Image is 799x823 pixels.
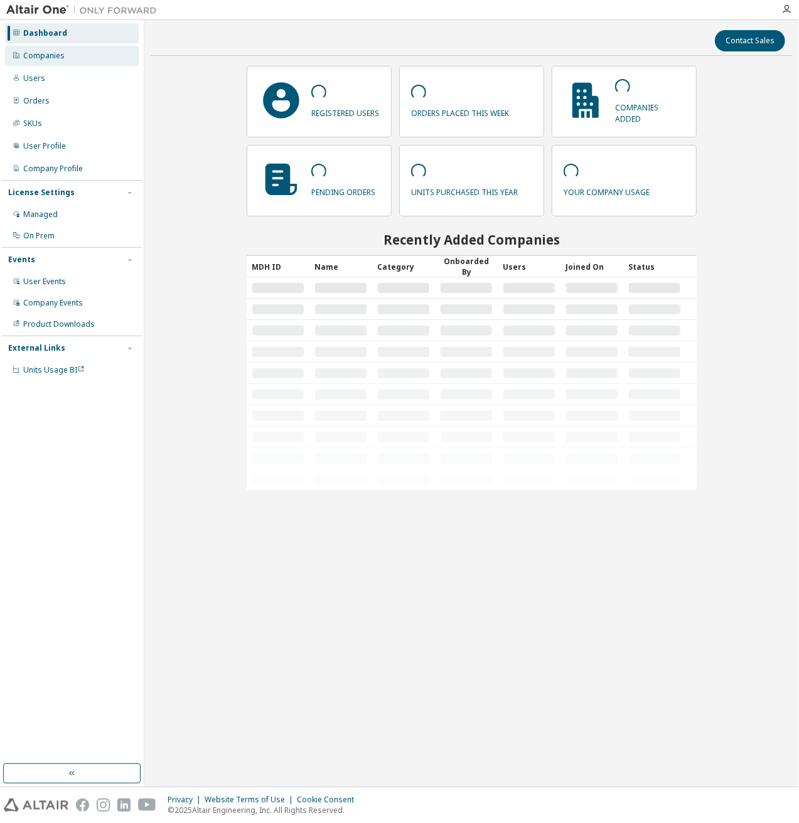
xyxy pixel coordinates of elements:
[23,231,55,241] div: On Prem
[8,188,75,198] div: License Settings
[23,364,85,375] span: Units Usage BI
[252,257,304,277] div: MDH ID
[247,231,696,248] h2: Recently Added Companies
[4,799,68,812] img: altair_logo.svg
[205,795,297,805] div: Website Terms of Use
[564,183,650,198] p: your company usage
[23,96,50,106] div: Orders
[23,164,83,174] div: Company Profile
[615,98,684,124] p: companies added
[503,257,555,277] div: Users
[23,73,45,83] div: Users
[377,257,430,277] div: Category
[117,799,131,812] img: linkedin.svg
[628,257,681,277] div: Status
[440,256,493,277] div: Onboarded By
[23,119,42,129] div: SKUs
[314,257,367,277] div: Name
[76,799,89,812] img: facebook.svg
[297,795,362,805] div: Cookie Consent
[97,799,110,812] img: instagram.svg
[23,298,83,308] div: Company Events
[138,799,156,812] img: youtube.svg
[411,104,509,119] p: orders placed this week
[23,28,67,38] div: Dashboard
[311,104,379,119] p: registered users
[311,183,375,198] p: pending orders
[8,255,35,265] div: Events
[8,343,65,353] div: External Links
[715,30,785,51] button: Contact Sales
[168,795,205,805] div: Privacy
[23,319,95,329] div: Product Downloads
[168,805,362,815] p: © 2025 Altair Engineering, Inc. All Rights Reserved.
[6,4,163,16] img: Altair One
[23,141,66,151] div: User Profile
[23,210,58,220] div: Managed
[23,277,66,287] div: User Events
[566,257,618,277] div: Joined On
[411,183,518,198] p: units purchased this year
[23,51,65,61] div: Companies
